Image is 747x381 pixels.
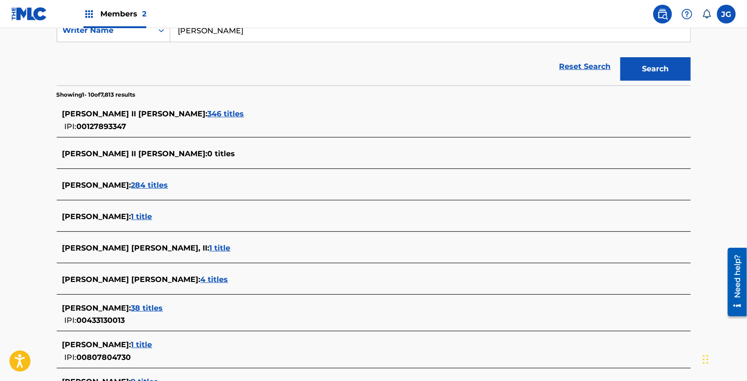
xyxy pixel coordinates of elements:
span: [PERSON_NAME] : [62,212,131,221]
span: 38 titles [131,304,163,312]
span: 1 title [131,340,152,349]
a: Reset Search [555,56,616,77]
div: Notifications [702,9,711,19]
iframe: Resource Center [721,244,747,320]
form: Search Form [57,19,691,85]
img: Top Rightsholders [83,8,95,20]
span: [PERSON_NAME] : [62,304,131,312]
span: [PERSON_NAME] : [62,340,131,349]
span: 00127893347 [77,122,127,131]
span: 1 title [131,212,152,221]
img: help [681,8,693,20]
span: 1 title [210,244,231,252]
button: Search [620,57,691,81]
span: IPI: [65,353,77,362]
span: 4 titles [201,275,228,284]
span: [PERSON_NAME] II [PERSON_NAME] : [62,149,208,158]
img: MLC Logo [11,7,47,21]
span: 346 titles [208,109,244,118]
span: 00433130013 [77,316,125,325]
a: Public Search [653,5,672,23]
div: Help [678,5,696,23]
span: [PERSON_NAME] [PERSON_NAME], II : [62,244,210,252]
span: IPI: [65,316,77,325]
span: 284 titles [131,181,168,190]
span: 00807804730 [77,353,131,362]
div: Writer Name [63,25,147,36]
div: User Menu [717,5,736,23]
span: 2 [142,9,146,18]
img: search [657,8,668,20]
span: 0 titles [208,149,235,158]
iframe: Chat Widget [700,336,747,381]
span: [PERSON_NAME] [PERSON_NAME] : [62,275,201,284]
span: [PERSON_NAME] : [62,181,131,190]
span: [PERSON_NAME] II [PERSON_NAME] : [62,109,208,118]
span: Members [100,8,146,19]
div: Drag [703,345,709,373]
p: Showing 1 - 10 of 7,813 results [57,91,136,99]
span: IPI: [65,122,77,131]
